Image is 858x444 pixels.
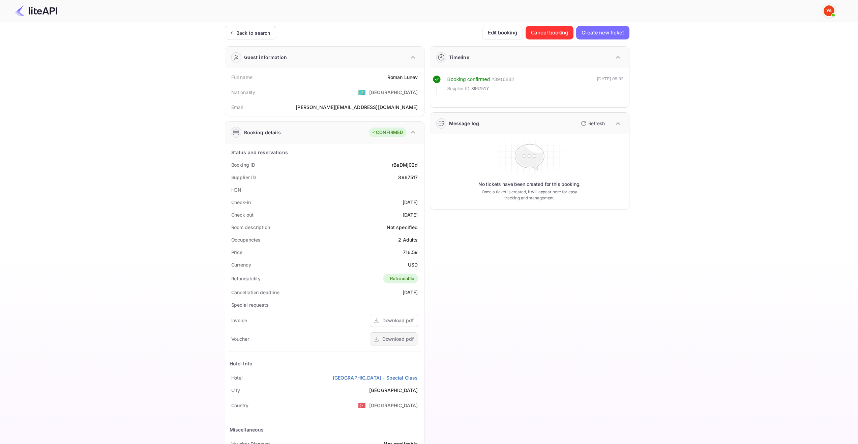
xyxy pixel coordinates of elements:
[447,85,471,92] span: Supplier ID:
[385,275,415,282] div: Refundable
[398,236,418,243] div: 2 Adults
[449,54,469,61] div: Timeline
[231,387,240,394] div: City
[403,289,418,296] div: [DATE]
[244,129,281,136] div: Booking details
[230,360,253,367] div: Hotel Info
[231,402,248,409] div: Country
[449,120,479,127] div: Message log
[296,104,418,111] div: [PERSON_NAME][EMAIL_ADDRESS][DOMAIN_NAME]
[491,76,514,83] div: # 3916882
[231,301,269,308] div: Special requests
[403,249,418,256] div: 716.59
[231,74,253,81] div: Full name
[382,317,414,324] div: Download pdf
[577,118,608,129] button: Refresh
[231,374,243,381] div: Hotel
[403,211,418,218] div: [DATE]
[576,26,629,39] button: Create new ticket
[231,104,243,111] div: Email
[387,224,418,231] div: Not specified
[358,86,366,98] span: United States
[231,161,255,168] div: Booking ID
[231,335,249,342] div: Voucher
[471,85,489,92] span: 8967517
[231,261,251,268] div: Currency
[231,236,261,243] div: Occupancies
[230,426,264,433] div: Miscellaneous
[244,54,287,61] div: Guest information
[387,74,418,81] div: Roman Lunev
[398,174,418,181] div: 8967517
[231,224,270,231] div: Room description
[408,261,418,268] div: USD
[231,89,256,96] div: Nationality
[358,399,366,411] span: United States
[371,129,403,136] div: CONFIRMED
[15,5,57,16] img: LiteAPI Logo
[382,335,414,342] div: Download pdf
[476,189,583,201] p: Once a ticket is created, it will appear here for easy tracking and management.
[231,317,247,324] div: Invoice
[403,199,418,206] div: [DATE]
[447,76,490,83] div: Booking confirmed
[231,289,279,296] div: Cancellation deadline
[369,387,418,394] div: [GEOGRAPHIC_DATA]
[526,26,574,39] button: Cancel booking
[588,120,605,127] p: Refresh
[333,374,418,381] a: [GEOGRAPHIC_DATA] - Special Class
[478,181,581,188] p: No tickets have been created for this booking.
[369,402,418,409] div: [GEOGRAPHIC_DATA]
[482,26,523,39] button: Edit booking
[231,275,261,282] div: Refundability
[231,211,254,218] div: Check out
[597,76,624,95] div: [DATE] 08:32
[369,89,418,96] div: [GEOGRAPHIC_DATA]
[236,29,270,36] div: Back to search
[231,149,288,156] div: Status and reservations
[824,5,834,16] img: Yandex Support
[231,199,251,206] div: Check-in
[231,174,256,181] div: Supplier ID
[231,249,243,256] div: Price
[231,186,242,193] div: HCN
[392,161,418,168] div: rBeDMj02d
